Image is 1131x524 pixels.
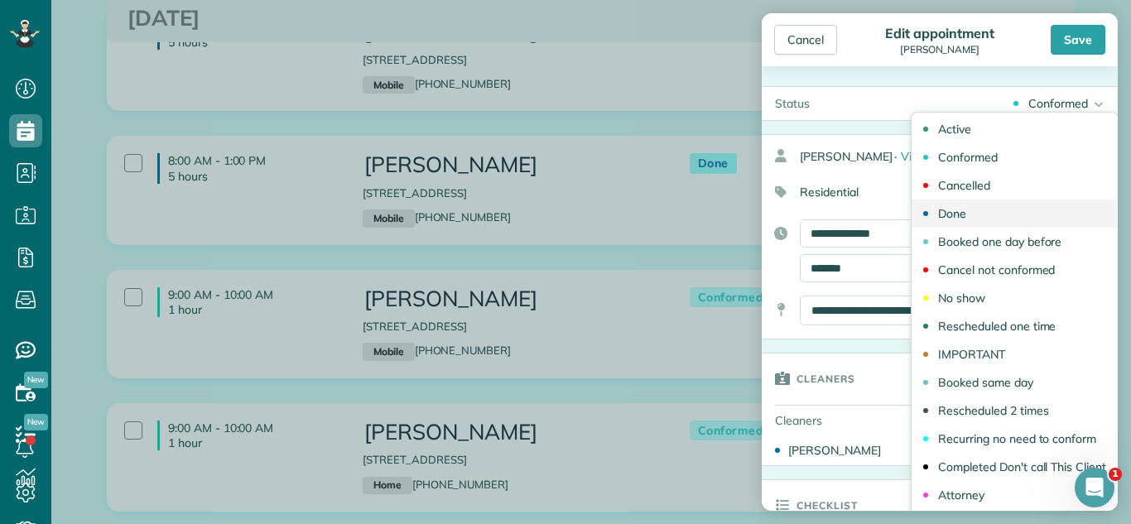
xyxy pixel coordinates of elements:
[938,208,966,219] div: Done
[938,461,1106,473] div: Completed Don't call This Client
[938,320,1056,332] div: Rescheduled one time
[762,178,1105,206] div: Residential
[938,151,998,163] div: Conformed
[797,353,855,403] h3: Cleaners
[938,123,971,135] div: Active
[938,349,1005,360] div: IMPORTANT
[800,142,1118,171] div: [PERSON_NAME]
[762,87,823,120] div: Status
[774,25,837,55] div: Cancel
[1051,25,1105,55] div: Save
[24,372,48,388] span: New
[880,44,999,55] div: [PERSON_NAME]
[938,433,1096,445] div: Recurring no need to conform
[762,406,878,435] div: Cleaners
[24,414,48,430] span: New
[1028,95,1088,112] div: Conformed
[938,236,1061,248] div: Booked one day before
[894,149,897,164] span: ·
[938,264,1055,276] div: Cancel not conformed
[901,149,968,164] span: View Details
[880,25,999,41] div: Edit appointment
[938,180,990,191] div: Cancelled
[788,442,916,459] div: [PERSON_NAME]
[938,292,985,304] div: No show
[938,489,984,501] div: Attorney
[938,405,1048,416] div: Rescheduled 2 times
[1075,468,1114,507] iframe: Intercom live chat
[1109,468,1122,481] span: 1
[938,377,1032,388] div: Booked same day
